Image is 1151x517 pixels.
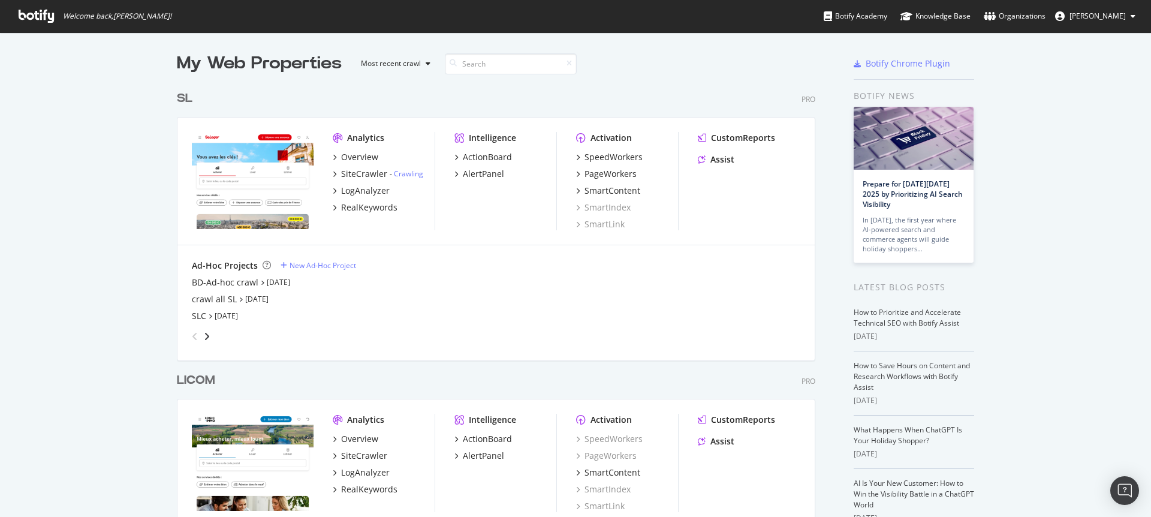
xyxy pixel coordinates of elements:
[215,311,238,321] a: [DATE]
[802,94,815,104] div: Pro
[333,185,390,197] a: LogAnalyzer
[177,372,215,389] div: LICOM
[192,310,206,322] a: SLC
[854,58,950,70] a: Botify Chrome Plugin
[584,168,637,180] div: PageWorkers
[192,414,314,511] img: logic-immo.com
[576,168,637,180] a: PageWorkers
[584,185,640,197] div: SmartContent
[177,52,342,76] div: My Web Properties
[900,10,971,22] div: Knowledge Base
[698,435,734,447] a: Assist
[469,414,516,426] div: Intelligence
[866,58,950,70] div: Botify Chrome Plugin
[584,467,640,479] div: SmartContent
[177,90,197,107] a: SL
[333,467,390,479] a: LogAnalyzer
[854,307,961,328] a: How to Prioritize and Accelerate Technical SEO with Botify Assist
[698,414,775,426] a: CustomReports
[576,185,640,197] a: SmartContent
[267,277,290,287] a: [DATE]
[469,132,516,144] div: Intelligence
[333,168,423,180] a: SiteCrawler- Crawling
[347,414,384,426] div: Analytics
[863,215,965,254] div: In [DATE], the first year where AI-powered search and commerce agents will guide holiday shoppers…
[854,425,962,446] a: What Happens When ChatGPT Is Your Holiday Shopper?
[463,450,504,462] div: AlertPanel
[854,478,974,510] a: AI Is Your New Customer: How to Win the Visibility Battle in a ChatGPT World
[341,202,397,214] div: RealKeywords
[576,433,643,445] a: SpeedWorkers
[341,433,378,445] div: Overview
[463,433,512,445] div: ActionBoard
[854,281,974,294] div: Latest Blog Posts
[854,360,970,392] a: How to Save Hours on Content and Research Workflows with Botify Assist
[711,132,775,144] div: CustomReports
[576,500,625,512] a: SmartLink
[454,151,512,163] a: ActionBoard
[590,132,632,144] div: Activation
[1045,7,1145,26] button: [PERSON_NAME]
[281,260,356,270] a: New Ad-Hoc Project
[63,11,171,21] span: Welcome back, [PERSON_NAME] !
[445,53,577,74] input: Search
[590,414,632,426] div: Activation
[341,467,390,479] div: LogAnalyzer
[333,450,387,462] a: SiteCrawler
[390,169,423,179] div: -
[863,179,963,209] a: Prepare for [DATE][DATE] 2025 by Prioritizing AI Search Visibility
[341,151,378,163] div: Overview
[854,395,974,406] div: [DATE]
[576,202,631,214] a: SmartIndex
[341,185,390,197] div: LogAnalyzer
[576,450,637,462] a: PageWorkers
[824,10,887,22] div: Botify Academy
[333,433,378,445] a: Overview
[341,483,397,495] div: RealKeywords
[710,154,734,166] div: Assist
[584,151,643,163] div: SpeedWorkers
[854,331,974,342] div: [DATE]
[333,151,378,163] a: Overview
[394,169,423,179] a: Crawling
[576,218,625,230] a: SmartLink
[463,151,512,163] div: ActionBoard
[192,276,258,288] a: BD-Ad-hoc crawl
[854,89,974,103] div: Botify news
[203,330,211,342] div: angle-right
[361,60,421,67] div: Most recent crawl
[454,450,504,462] a: AlertPanel
[854,449,974,459] div: [DATE]
[463,168,504,180] div: AlertPanel
[290,260,356,270] div: New Ad-Hoc Project
[698,132,775,144] a: CustomReports
[245,294,269,304] a: [DATE]
[351,54,435,73] button: Most recent crawl
[192,132,314,229] img: seloger.com
[454,168,504,180] a: AlertPanel
[454,433,512,445] a: ActionBoard
[177,90,192,107] div: SL
[576,151,643,163] a: SpeedWorkers
[576,467,640,479] a: SmartContent
[1069,11,1126,21] span: Kruse Andreas
[576,483,631,495] a: SmartIndex
[333,202,397,214] a: RealKeywords
[192,293,237,305] a: crawl all SL
[187,327,203,346] div: angle-left
[710,435,734,447] div: Assist
[698,154,734,166] a: Assist
[711,414,775,426] div: CustomReports
[192,260,258,272] div: Ad-Hoc Projects
[347,132,384,144] div: Analytics
[802,376,815,386] div: Pro
[854,107,974,170] img: Prepare for Black Friday 2025 by Prioritizing AI Search Visibility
